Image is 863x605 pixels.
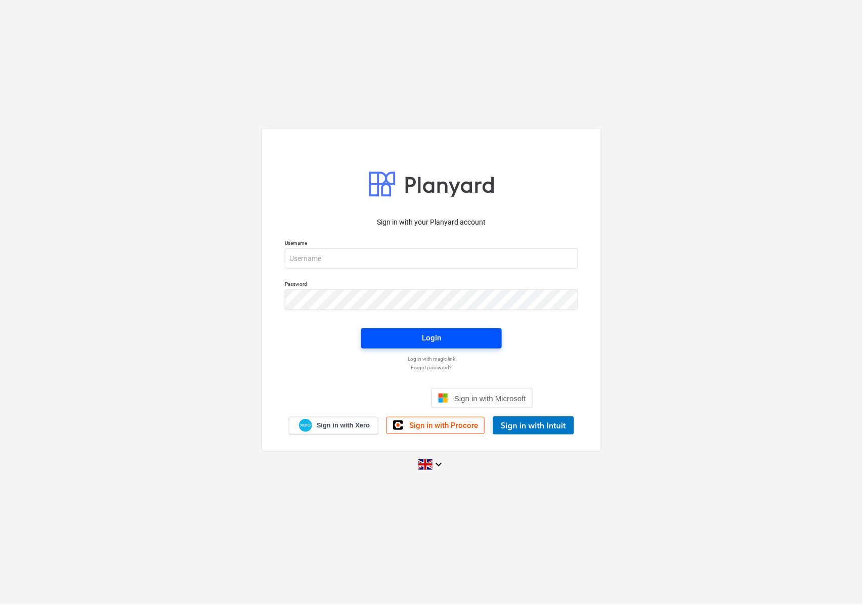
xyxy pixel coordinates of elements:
img: Microsoft logo [438,393,448,403]
p: Username [285,240,578,248]
a: Sign in with Xero [289,417,379,435]
img: Xero logo [299,419,312,433]
a: Log in with magic link [280,356,583,362]
div: Login [422,331,441,344]
button: Login [361,328,502,349]
span: Sign in with Xero [317,421,370,430]
p: Password [285,281,578,289]
span: Sign in with Microsoft [454,394,526,403]
a: Forgot password? [280,364,583,371]
p: Sign in with your Planyard account [285,217,578,228]
a: Sign in with Procore [386,417,485,434]
input: Username [285,248,578,269]
iframe: Chat Widget [812,556,863,605]
span: Sign in with Procore [409,421,478,430]
i: keyboard_arrow_down [433,458,445,470]
iframe: Sign in with Google Button [325,387,428,409]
